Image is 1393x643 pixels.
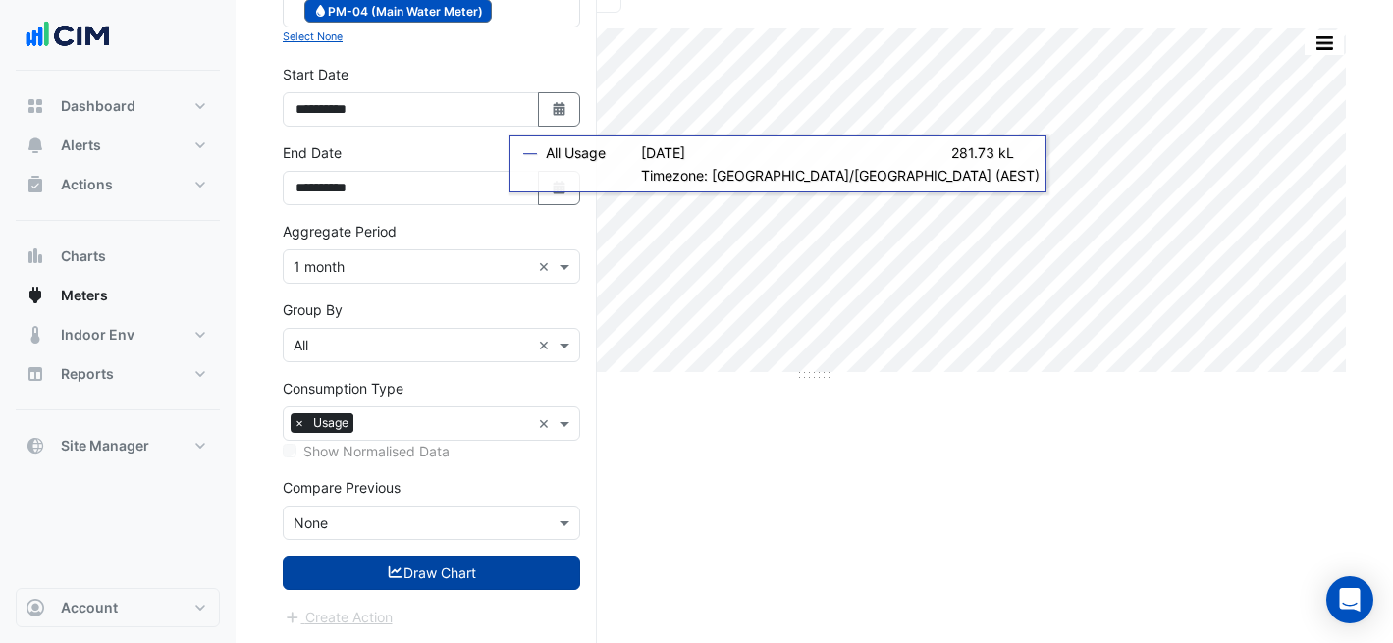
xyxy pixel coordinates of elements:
label: End Date [283,142,342,163]
label: Group By [283,299,343,320]
button: Dashboard [16,86,220,126]
span: × [291,413,308,433]
span: Dashboard [61,96,135,116]
app-icon: Charts [26,246,45,266]
span: Clear [538,413,555,434]
span: Actions [61,175,113,194]
label: Start Date [283,64,348,84]
div: Open Intercom Messenger [1326,576,1373,623]
button: More Options [1305,30,1344,55]
button: Actions [16,165,220,204]
span: Account [61,598,118,617]
div: Selected meters/streams do not support normalisation [283,441,580,461]
app-icon: Indoor Env [26,325,45,345]
label: Compare Previous [283,477,401,498]
span: Clear [538,256,555,277]
small: Select None [283,30,343,43]
label: Show Normalised Data [303,441,450,461]
span: Indoor Env [61,325,134,345]
button: Site Manager [16,426,220,465]
span: Usage [308,413,353,433]
app-icon: Dashboard [26,96,45,116]
button: Reports [16,354,220,394]
app-escalated-ticket-create-button: Please draw the charts first [283,608,394,624]
span: Site Manager [61,436,149,455]
button: Draw Chart [283,556,580,590]
span: Clear [538,335,555,355]
fa-icon: Select Date [551,101,568,118]
button: Charts [16,237,220,276]
img: Company Logo [24,16,112,55]
span: Charts [61,246,106,266]
span: Reports [61,364,114,384]
app-icon: Actions [26,175,45,194]
button: Meters [16,276,220,315]
button: Select None [283,27,343,45]
app-icon: Meters [26,286,45,305]
app-icon: Reports [26,364,45,384]
label: Consumption Type [283,378,403,399]
span: Meters [61,286,108,305]
fa-icon: Water [313,3,328,18]
app-icon: Alerts [26,135,45,155]
button: Indoor Env [16,315,220,354]
button: Alerts [16,126,220,165]
button: Account [16,588,220,627]
fa-icon: Select Date [551,180,568,196]
label: Aggregate Period [283,221,397,241]
app-icon: Site Manager [26,436,45,455]
span: Alerts [61,135,101,155]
